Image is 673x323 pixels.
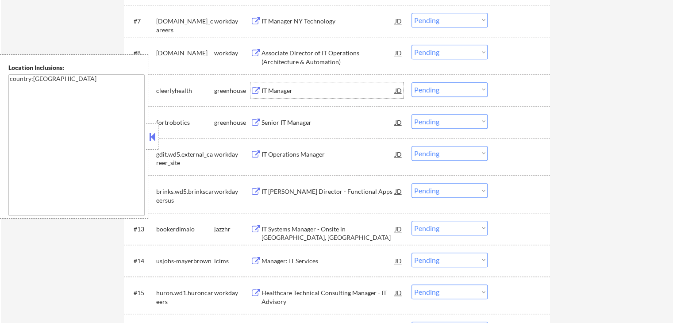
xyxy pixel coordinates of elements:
div: workday [214,150,250,159]
div: JD [394,146,403,162]
div: #15 [134,288,149,297]
div: greenhouse [214,118,250,127]
div: Location Inclusions: [8,63,145,72]
div: IT Manager NY Technology [262,17,395,26]
div: workday [214,17,250,26]
div: [DOMAIN_NAME] [156,49,214,58]
div: JD [394,183,403,199]
div: workday [214,49,250,58]
div: icims [214,257,250,265]
div: IT Systems Manager - Onsite in [GEOGRAPHIC_DATA], [GEOGRAPHIC_DATA] [262,225,395,242]
div: JD [394,114,403,130]
div: workday [214,187,250,196]
div: JD [394,285,403,300]
div: huron.wd1.huroncareers [156,288,214,306]
div: #14 [134,257,149,265]
div: #7 [134,17,149,26]
div: JD [394,45,403,61]
div: workday [214,288,250,297]
div: brinks.wd5.brinkscareersus [156,187,214,204]
div: IT Manager [262,86,395,95]
div: JD [394,82,403,98]
div: Manager: IT Services [262,257,395,265]
div: cleerlyhealth [156,86,214,95]
div: greenhouse [214,86,250,95]
div: Associate Director of IT Operations (Architecture & Automation) [262,49,395,66]
div: bookerdimaio [156,225,214,234]
div: JD [394,13,403,29]
div: #13 [134,225,149,234]
div: gdit.wd5.external_career_site [156,150,214,167]
div: JD [394,253,403,269]
div: JD [394,221,403,237]
div: jazzhr [214,225,250,234]
div: Healthcare Technical Consulting Manager - IT Advisory [262,288,395,306]
div: Senior IT Manager [262,118,395,127]
div: IT [PERSON_NAME] Director - Functional Apps [262,187,395,196]
div: fortrobotics [156,118,214,127]
div: usjobs-mayerbrown [156,257,214,265]
div: [DOMAIN_NAME]_careers [156,17,214,34]
div: #8 [134,49,149,58]
div: IT Operations Manager [262,150,395,159]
